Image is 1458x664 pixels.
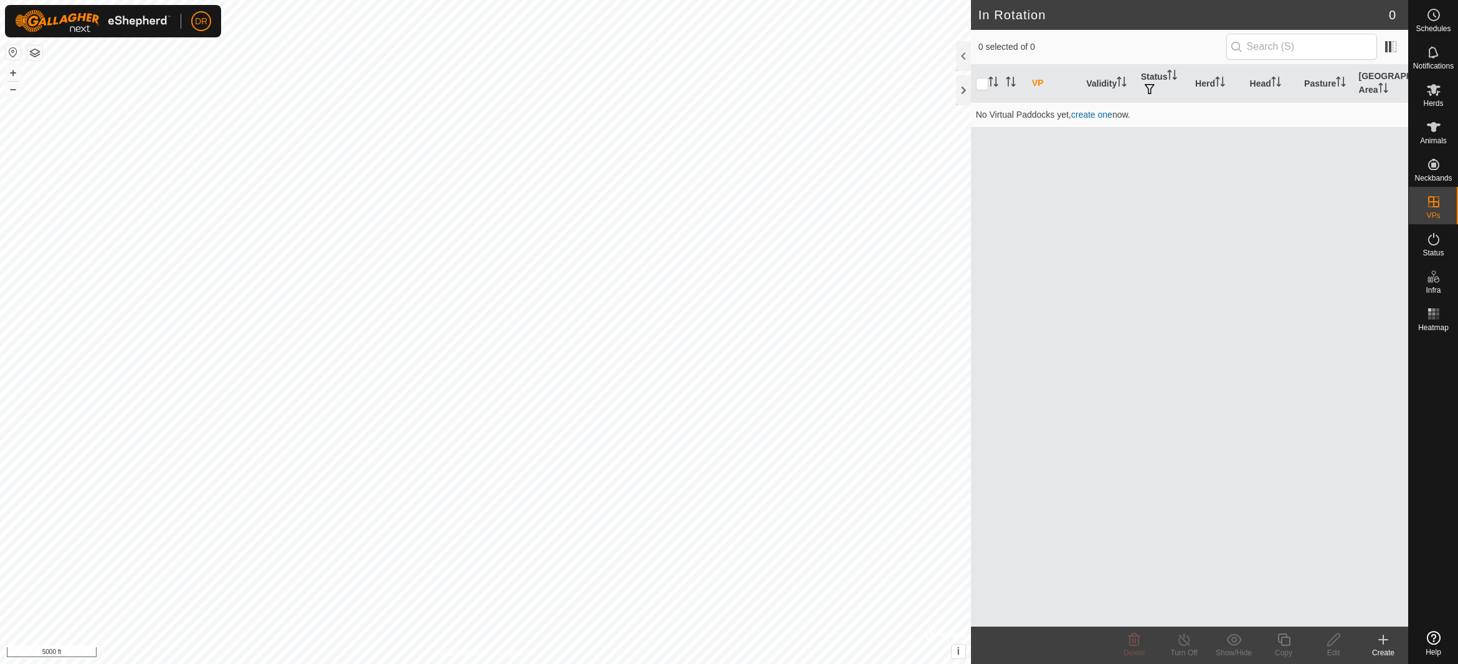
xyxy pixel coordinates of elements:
th: Head [1245,65,1299,103]
span: i [957,646,959,657]
p-sorticon: Activate to sort [1167,72,1177,82]
p-sorticon: Activate to sort [1336,78,1346,88]
div: Create [1358,647,1408,658]
span: Notifications [1413,62,1454,70]
span: Herds [1423,100,1443,107]
p-sorticon: Activate to sort [1006,78,1016,88]
h2: In Rotation [978,7,1389,22]
button: – [6,82,21,97]
input: Search (S) [1226,34,1377,60]
span: Status [1422,249,1444,257]
div: Edit [1309,647,1358,658]
button: i [952,645,965,658]
th: Herd [1190,65,1244,103]
img: Gallagher Logo [15,10,171,32]
span: Delete [1124,648,1145,657]
th: [GEOGRAPHIC_DATA] Area [1354,65,1408,103]
button: Map Layers [27,45,42,60]
span: Animals [1420,137,1447,145]
p-sorticon: Activate to sort [1117,78,1127,88]
a: Privacy Policy [436,648,483,659]
span: VPs [1426,212,1440,219]
a: create one [1071,110,1112,120]
button: + [6,65,21,80]
span: 0 selected of 0 [978,40,1226,54]
a: Contact Us [498,648,534,659]
th: Pasture [1299,65,1353,103]
p-sorticon: Activate to sort [988,78,998,88]
div: Show/Hide [1209,647,1259,658]
span: Neckbands [1414,174,1452,182]
span: Help [1426,648,1441,656]
a: Help [1409,626,1458,661]
th: Validity [1081,65,1135,103]
p-sorticon: Activate to sort [1378,85,1388,95]
span: Heatmap [1418,324,1449,331]
td: No Virtual Paddocks yet, now. [971,102,1408,127]
p-sorticon: Activate to sort [1271,78,1281,88]
p-sorticon: Activate to sort [1215,78,1225,88]
span: Infra [1426,287,1441,294]
div: Turn Off [1159,647,1209,658]
div: Copy [1259,647,1309,658]
span: 0 [1389,6,1396,24]
span: Schedules [1416,25,1451,32]
button: Reset Map [6,45,21,60]
span: DR [195,15,207,28]
th: Status [1136,65,1190,103]
th: VP [1027,65,1081,103]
